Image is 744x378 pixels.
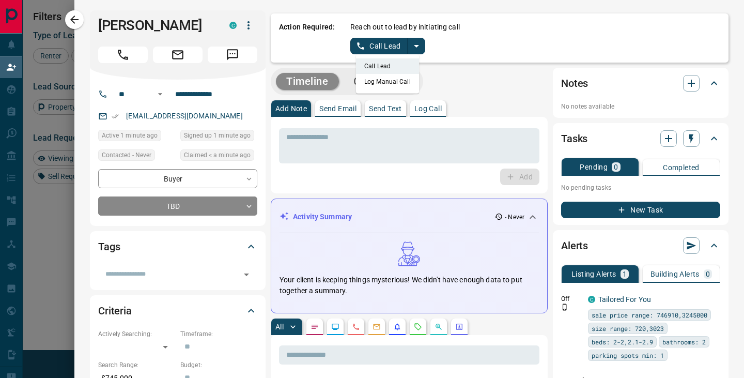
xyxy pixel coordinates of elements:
[350,22,460,33] p: Reach out to lead by initiating call
[275,323,284,330] p: All
[208,47,257,63] span: Message
[280,207,539,226] div: Activity Summary- Never
[592,350,664,360] span: parking spots min: 1
[561,237,588,254] h2: Alerts
[592,310,707,320] span: sale price range: 746910,3245000
[311,323,319,331] svg: Notes
[343,73,418,90] button: Campaigns
[373,323,381,331] svg: Emails
[350,38,425,54] div: split button
[98,17,214,34] h1: [PERSON_NAME]
[112,113,119,120] svg: Email Verified
[350,38,408,54] button: Call Lead
[561,304,568,311] svg: Push Notification Only
[280,275,539,296] p: Your client is keeping things mysterious! We didn't have enough data to put together a summary.
[276,73,339,90] button: Timeline
[331,323,339,331] svg: Lead Browsing Activity
[614,163,618,171] p: 0
[580,163,608,171] p: Pending
[356,74,419,89] li: Log Manual Call
[98,169,257,188] div: Buyer
[588,296,595,303] div: condos.ca
[98,47,148,63] span: Call
[180,149,257,164] div: Fri Aug 15 2025
[180,329,257,339] p: Timeframe:
[393,323,401,331] svg: Listing Alerts
[229,22,237,29] div: condos.ca
[102,150,151,160] span: Contacted - Never
[561,130,587,147] h2: Tasks
[279,22,335,54] p: Action Required:
[662,337,706,347] span: bathrooms: 2
[153,47,203,63] span: Email
[505,213,524,222] p: - Never
[561,71,720,96] div: Notes
[239,267,254,282] button: Open
[98,329,175,339] p: Actively Searching:
[706,270,710,278] p: 0
[561,126,720,151] div: Tasks
[414,323,422,331] svg: Requests
[435,323,443,331] svg: Opportunities
[561,180,720,195] p: No pending tasks
[293,211,352,222] p: Activity Summary
[623,270,627,278] p: 1
[154,88,166,100] button: Open
[663,164,700,171] p: Completed
[180,130,257,144] div: Fri Aug 15 2025
[275,105,307,112] p: Add Note
[319,105,357,112] p: Send Email
[592,323,664,334] span: size range: 720,3023
[184,130,251,141] span: Signed up 1 minute ago
[98,234,257,259] div: Tags
[571,270,616,278] p: Listing Alerts
[561,102,720,111] p: No notes available
[650,270,700,278] p: Building Alerts
[561,202,720,218] button: New Task
[352,323,360,331] svg: Calls
[455,323,463,331] svg: Agent Actions
[598,295,651,304] a: Tailored For You
[98,298,257,323] div: Criteria
[98,360,175,370] p: Search Range:
[592,337,653,347] span: beds: 2-2,2.1-2.9
[126,112,243,120] a: [EMAIL_ADDRESS][DOMAIN_NAME]
[102,130,158,141] span: Active 1 minute ago
[98,238,120,255] h2: Tags
[561,233,720,258] div: Alerts
[561,294,582,304] p: Off
[356,58,419,74] li: Call Lead
[561,75,588,92] h2: Notes
[98,130,175,144] div: Fri Aug 15 2025
[98,303,132,319] h2: Criteria
[369,105,402,112] p: Send Text
[98,196,257,216] div: TBD
[180,360,257,370] p: Budget:
[414,105,442,112] p: Log Call
[184,150,251,160] span: Claimed < a minute ago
